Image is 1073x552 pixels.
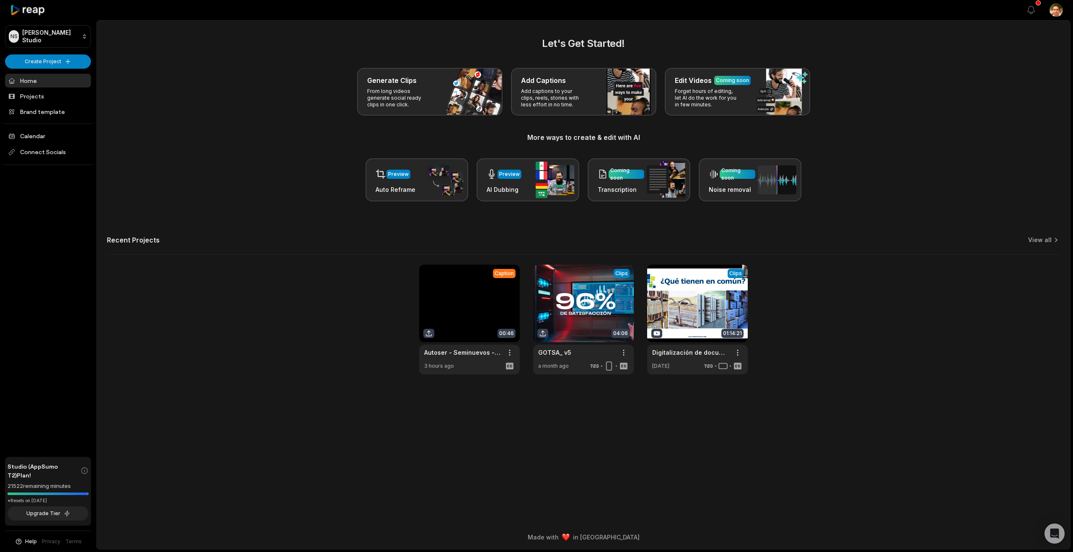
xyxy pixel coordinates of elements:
[367,75,417,85] h3: Generate Clips
[8,498,88,504] div: *Resets on [DATE]
[499,170,520,178] div: Preview
[647,162,685,198] img: transcription.png
[758,165,796,194] img: noise_removal.png
[5,105,91,119] a: Brand template
[388,170,409,178] div: Preview
[487,185,521,194] h3: AI Dubbing
[107,36,1060,51] h2: Let's Get Started!
[5,74,91,88] a: Home
[22,29,78,44] p: [PERSON_NAME] Studio
[15,538,37,545] button: Help
[104,533,1063,542] div: Made with in [GEOGRAPHIC_DATA]
[5,129,91,143] a: Calendar
[538,348,571,357] a: GOTSA_ v5
[709,185,755,194] h3: Noise removal
[25,538,37,545] span: Help
[1028,236,1052,244] a: View all
[652,348,729,357] a: Digitalización de documentos en la empresa
[716,77,749,84] div: Coming soon
[521,88,586,108] p: Add captions to your clips, reels, stories with less effort in no time.
[1044,524,1065,544] div: Open Intercom Messenger
[610,167,643,182] div: Coming soon
[107,236,160,244] h2: Recent Projects
[42,538,60,545] a: Privacy
[65,538,82,545] a: Terms
[376,185,415,194] h3: Auto Reframe
[424,348,501,357] a: Autoser - Seminuevos - V2
[536,162,574,198] img: ai_dubbing.png
[5,54,91,69] button: Create Project
[8,506,88,521] button: Upgrade Tier
[8,462,80,480] span: Studio (AppSumo T2) Plan!
[107,132,1060,142] h3: More ways to create & edit with AI
[5,144,91,160] span: Connect Socials
[8,482,88,490] div: 21522 remaining minutes
[425,164,463,196] img: auto_reframe.png
[598,185,644,194] h3: Transcription
[5,89,91,103] a: Projects
[9,30,19,43] div: NS
[675,75,712,85] h3: Edit Videos
[367,88,432,108] p: From long videos generate social ready clips in one click.
[675,88,740,108] p: Forget hours of editing, let AI do the work for you in few minutes.
[721,167,754,182] div: Coming soon
[562,534,570,541] img: heart emoji
[521,75,566,85] h3: Add Captions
